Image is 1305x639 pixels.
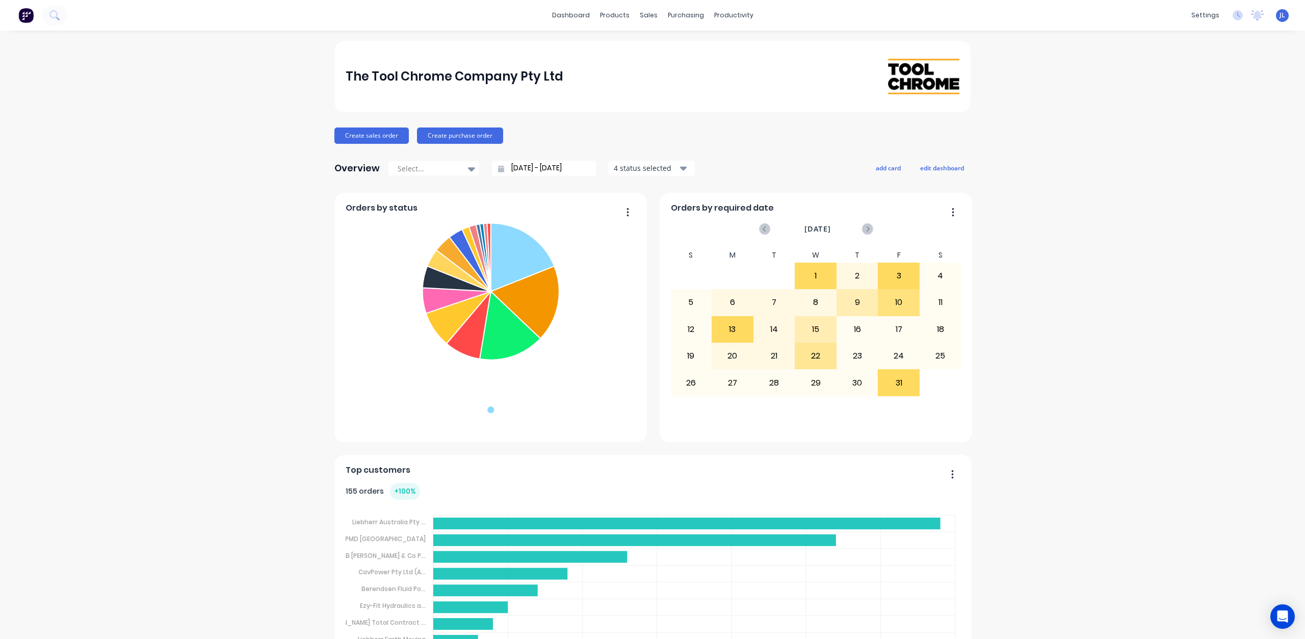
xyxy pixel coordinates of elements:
[346,66,563,87] div: The Tool Chrome Company Pty Ltd
[754,370,795,395] div: 28
[754,343,795,369] div: 21
[345,534,426,543] tspan: PMD [GEOGRAPHIC_DATA]
[712,370,753,395] div: 27
[712,248,753,263] div: M
[346,202,417,214] span: Orders by status
[709,8,759,23] div: productivity
[712,290,753,315] div: 6
[18,8,34,23] img: Factory
[390,483,420,500] div: + 100 %
[878,248,920,263] div: F
[920,290,961,315] div: 11
[795,370,836,395] div: 29
[837,248,878,263] div: T
[671,202,774,214] span: Orders by required date
[920,263,961,289] div: 4
[795,317,836,342] div: 15
[795,263,836,289] div: 1
[322,618,426,627] tspan: [PERSON_NAME] Total Contract ...
[334,158,380,178] div: Overview
[913,161,971,174] button: edit dashboard
[352,518,426,526] tspan: Liebherr Australia Pty ...
[795,290,836,315] div: 8
[878,343,919,369] div: 24
[795,248,837,263] div: W
[878,290,919,315] div: 10
[837,290,878,315] div: 9
[712,317,753,342] div: 13
[671,290,712,315] div: 5
[595,8,635,23] div: products
[1186,8,1224,23] div: settings
[837,370,878,395] div: 30
[671,343,712,369] div: 19
[878,263,919,289] div: 3
[795,343,836,369] div: 22
[614,163,678,173] div: 4 status selected
[837,343,878,369] div: 23
[346,464,410,476] span: Top customers
[804,223,831,235] span: [DATE]
[670,248,712,263] div: S
[346,483,420,500] div: 155 orders
[869,161,907,174] button: add card
[837,317,878,342] div: 16
[608,161,695,176] button: 4 status selected
[920,343,961,369] div: 25
[1270,604,1295,629] div: Open Intercom Messenger
[888,59,959,94] img: The Tool Chrome Company Pty Ltd
[663,8,709,23] div: purchasing
[334,127,409,144] button: Create sales order
[417,127,503,144] button: Create purchase order
[361,584,426,593] tspan: Berendsen Fluid Po...
[878,370,919,395] div: 31
[547,8,595,23] a: dashboard
[358,568,426,576] tspan: CavPower Pty Ltd (A...
[754,317,795,342] div: 14
[753,248,795,263] div: T
[920,317,961,342] div: 18
[837,263,878,289] div: 2
[1280,11,1285,20] span: JL
[671,370,712,395] div: 26
[878,317,919,342] div: 17
[920,248,961,263] div: S
[635,8,663,23] div: sales
[712,343,753,369] div: 20
[360,601,426,610] tspan: Ezy-Fit Hydraulics a...
[341,551,426,559] tspan: MB [PERSON_NAME] & Co P...
[671,317,712,342] div: 12
[754,290,795,315] div: 7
